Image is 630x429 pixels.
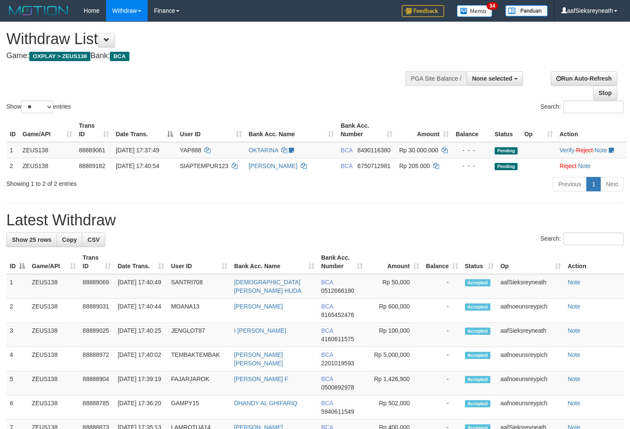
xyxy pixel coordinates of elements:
span: Copy 6750712981 to clipboard [358,163,391,169]
td: aafnoeunsreypich [497,395,564,420]
label: Show entries [6,101,71,113]
td: [DATE] 17:40:02 [114,347,168,371]
span: OXPLAY > ZEUS138 [29,52,90,61]
a: [PERSON_NAME] [PERSON_NAME] [234,351,283,367]
span: [DATE] 17:40:54 [116,163,159,169]
td: 4 [6,347,28,371]
span: Copy 8490116380 to clipboard [358,147,391,154]
th: User ID: activate to sort column ascending [176,118,245,142]
span: Accepted [465,352,490,359]
td: 1 [6,142,19,158]
td: SANTRI708 [168,274,230,299]
span: Accepted [465,400,490,407]
th: Amount: activate to sort column ascending [396,118,452,142]
span: Accepted [465,303,490,311]
span: BCA [321,279,333,286]
td: 88888785 [79,395,115,420]
td: 3 [6,323,28,347]
td: 1 [6,274,28,299]
td: Rp 50,000 [366,274,423,299]
input: Search: [563,101,624,113]
span: BCA [110,52,129,61]
th: Action [564,250,624,274]
h1: Withdraw List [6,31,412,48]
th: Balance [452,118,491,142]
a: Note [594,147,607,154]
span: CSV [87,236,100,243]
td: aafnoeunsreypich [497,371,564,395]
span: BCA [341,163,353,169]
span: BCA [321,327,333,334]
span: BCA [321,303,333,310]
img: panduan.png [505,5,548,17]
a: Note [568,351,580,358]
td: [DATE] 17:40:49 [114,274,168,299]
td: Rp 100,000 [366,323,423,347]
td: - [423,299,462,323]
span: Accepted [465,279,490,286]
span: Rp 205.000 [399,163,430,169]
div: - - - [456,162,488,170]
a: OKTARINA [249,147,278,154]
span: BCA [341,147,353,154]
label: Search: [540,233,624,245]
a: Note [568,303,580,310]
td: - [423,395,462,420]
td: · · [556,142,627,158]
th: Bank Acc. Name: activate to sort column ascending [231,250,318,274]
h4: Game: Bank: [6,52,412,60]
span: Copy [62,236,77,243]
td: TEMBAKTEMBAK [168,347,230,371]
td: Rp 1,426,900 [366,371,423,395]
span: Pending [495,163,518,170]
span: Copy 0512666190 to clipboard [321,287,354,294]
span: YAP888 [180,147,201,154]
span: Accepted [465,376,490,383]
span: SIAPTEMPUR123 [180,163,228,169]
a: DHANDY AL GHIFARIQ [234,400,297,407]
a: Reject [560,163,577,169]
td: 6 [6,395,28,420]
span: Copy 0500892978 to clipboard [321,384,354,391]
td: ZEUS138 [28,299,79,323]
span: 88889182 [79,163,105,169]
input: Search: [563,233,624,245]
a: Note [568,279,580,286]
td: ZEUS138 [28,395,79,420]
td: 88888972 [79,347,115,371]
td: [DATE] 17:39:19 [114,371,168,395]
td: GAMPY15 [168,395,230,420]
td: JENGLOT87 [168,323,230,347]
th: Action [556,118,627,142]
span: None selected [472,75,512,82]
span: Copy 2201019593 to clipboard [321,360,354,367]
td: 88889025 [79,323,115,347]
a: Note [578,163,591,169]
th: Date Trans.: activate to sort column descending [112,118,176,142]
th: Trans ID: activate to sort column ascending [76,118,112,142]
td: 88889031 [79,299,115,323]
a: Note [568,376,580,382]
td: FAJARJAROK [168,371,230,395]
td: ZEUS138 [19,142,76,158]
a: I [PERSON_NAME] [234,327,286,334]
a: Note [568,400,580,407]
div: PGA Site Balance / [406,71,467,86]
td: 5 [6,371,28,395]
select: Showentries [21,101,53,113]
td: ZEUS138 [28,274,79,299]
td: aafnoeunsreypich [497,299,564,323]
span: Rp 30.000.000 [399,147,438,154]
td: - [423,323,462,347]
div: - - - [456,146,488,154]
td: 88889069 [79,274,115,299]
span: BCA [321,351,333,358]
td: - [423,371,462,395]
th: Amount: activate to sort column ascending [366,250,423,274]
a: Copy [56,233,82,247]
a: Show 25 rows [6,233,57,247]
th: Op: activate to sort column ascending [521,118,556,142]
td: - [423,347,462,371]
span: Show 25 rows [12,236,51,243]
a: [PERSON_NAME] [234,303,283,310]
